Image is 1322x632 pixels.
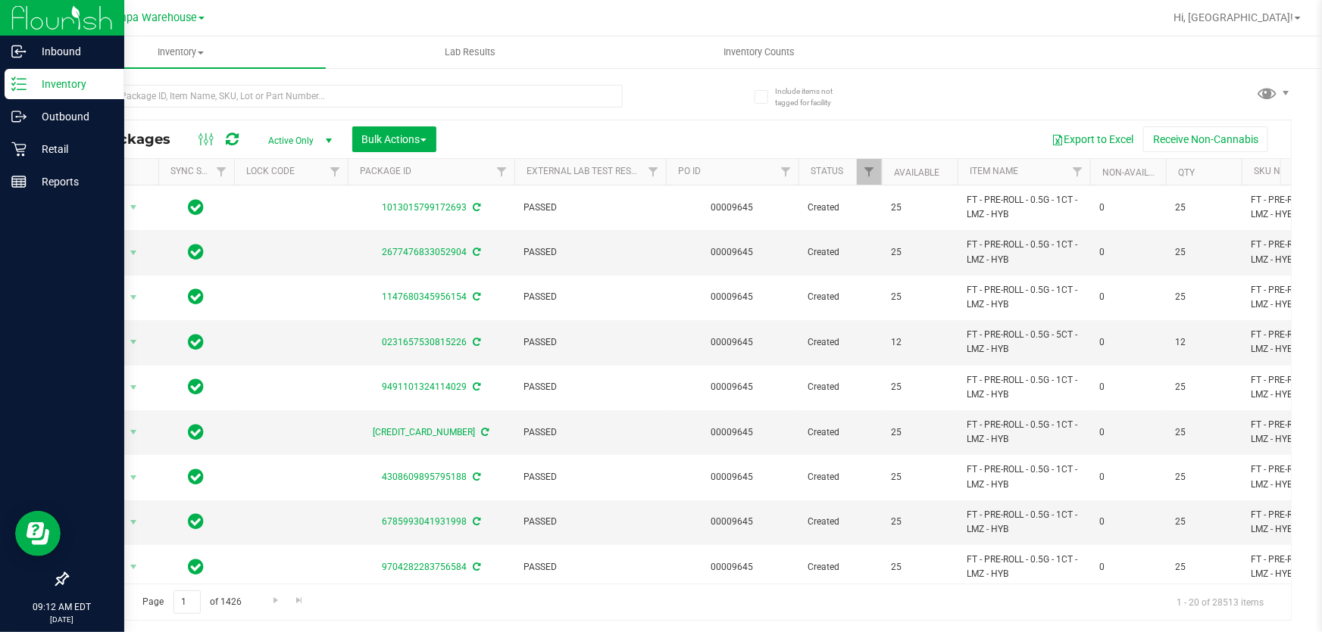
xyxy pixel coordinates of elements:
[891,470,949,484] span: 25
[124,422,143,443] span: select
[7,614,117,625] p: [DATE]
[711,291,754,302] a: 00009645
[470,202,480,213] span: Sync from Compliance System
[808,290,873,304] span: Created
[124,556,143,578] span: select
[470,247,480,257] span: Sync from Compliance System
[891,560,949,574] span: 25
[1175,245,1233,260] span: 25
[189,511,205,532] span: In Sync
[774,159,799,185] a: Filter
[36,36,326,68] a: Inventory
[352,126,436,152] button: Bulk Actions
[470,472,480,482] span: Sync from Compliance System
[967,418,1081,447] span: FT - PRE-ROLL - 0.5G - 1CT - LMZ - HYB
[470,337,480,347] span: Sync from Compliance System
[382,562,467,572] a: 9704282283756584
[967,328,1081,356] span: FT - PRE-ROLL - 0.5G - 5CT - LMZ - HYB
[808,515,873,529] span: Created
[811,166,843,176] a: Status
[711,516,754,527] a: 00009645
[970,166,1018,176] a: Item Name
[1174,11,1293,23] span: Hi, [GEOGRAPHIC_DATA]!
[1065,159,1090,185] a: Filter
[470,381,480,392] span: Sync from Compliance System
[523,201,657,215] span: PASSED
[891,380,949,394] span: 25
[711,427,754,437] a: 00009645
[523,290,657,304] span: PASSED
[967,373,1081,402] span: FT - PRE-ROLL - 0.5G - 1CT - LMZ - HYB
[189,556,205,578] span: In Sync
[11,174,27,189] inline-svg: Reports
[523,335,657,350] span: PASSED
[523,380,657,394] span: PASSED
[967,193,1081,222] span: FT - PRE-ROLL - 0.5G - 1CT - LMZ - HYB
[891,425,949,440] span: 25
[289,590,311,611] a: Go to the last page
[27,42,117,61] p: Inbound
[1099,290,1157,304] span: 0
[382,381,467,392] a: 9491101324114029
[67,85,623,107] input: Search Package ID, Item Name, SKU, Lot or Part Number...
[1254,166,1299,176] a: SKU Name
[967,283,1081,312] span: FT - PRE-ROLL - 0.5G - 1CT - LMZ - HYB
[1175,380,1233,394] span: 25
[523,245,657,260] span: PASSED
[1175,290,1233,304] span: 25
[891,515,949,529] span: 25
[678,166,701,176] a: PO ID
[808,201,873,215] span: Created
[891,335,949,350] span: 12
[808,560,873,574] span: Created
[711,381,754,392] a: 00009645
[382,516,467,527] a: 6785993041931998
[470,562,480,572] span: Sync from Compliance System
[124,332,143,353] span: select
[1042,126,1143,152] button: Export to Excel
[967,238,1081,266] span: FT - PRE-ROLL - 0.5G - 1CT - LMZ - HYB
[1099,560,1157,574] span: 0
[189,286,205,307] span: In Sync
[124,242,143,263] span: select
[857,159,882,185] a: Filter
[1099,380,1157,394] span: 0
[382,472,467,482] a: 4308609895795188
[27,75,117,93] p: Inventory
[1175,515,1233,529] span: 25
[1164,590,1276,613] span: 1 - 20 of 28513 items
[15,511,61,556] iframe: Resource center
[189,376,205,397] span: In Sync
[79,131,186,148] span: All Packages
[480,427,489,437] span: Sync from Compliance System
[11,109,27,124] inline-svg: Outbound
[523,515,657,529] span: PASSED
[711,472,754,482] a: 00009645
[27,140,117,158] p: Retail
[489,159,514,185] a: Filter
[711,202,754,213] a: 00009645
[808,335,873,350] span: Created
[360,166,411,176] a: Package ID
[527,166,645,176] a: External Lab Test Result
[711,337,754,347] a: 00009645
[1178,167,1195,178] a: Qty
[711,247,754,257] a: 00009645
[323,159,348,185] a: Filter
[382,202,467,213] a: 1013015799172693
[1099,335,1157,350] span: 0
[711,562,754,572] a: 00009645
[105,11,197,24] span: Tampa Warehouse
[808,425,873,440] span: Created
[189,332,205,353] span: In Sync
[615,36,905,68] a: Inventory Counts
[1099,470,1157,484] span: 0
[424,45,516,59] span: Lab Results
[246,166,295,176] a: Lock Code
[808,380,873,394] span: Created
[124,287,143,308] span: select
[11,142,27,157] inline-svg: Retail
[382,291,467,302] a: 1147680345956154
[382,337,467,347] a: 0231657530815226
[382,247,467,257] a: 2677476833052904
